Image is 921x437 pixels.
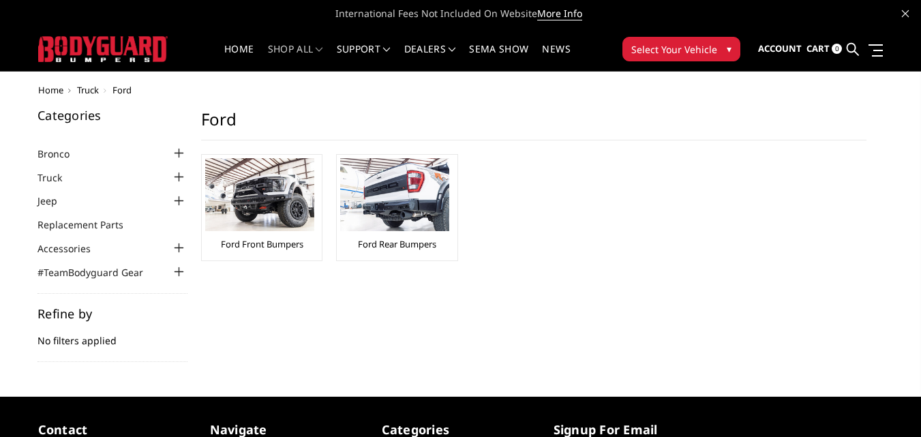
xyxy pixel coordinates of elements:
div: No filters applied [37,307,187,362]
span: Cart [806,42,830,55]
a: More Info [537,7,582,20]
h1: Ford [201,109,866,140]
a: #TeamBodyguard Gear [37,265,160,280]
a: Truck [37,170,79,185]
a: News [542,44,570,71]
span: 0 [832,44,842,54]
h5: Refine by [37,307,187,320]
a: Home [224,44,254,71]
a: Bronco [37,147,87,161]
span: ▾ [727,42,731,56]
a: Ford Front Bumpers [221,238,303,250]
img: BODYGUARD BUMPERS [38,36,168,61]
a: Accessories [37,241,108,256]
span: Ford [112,84,132,96]
a: Replacement Parts [37,217,140,232]
a: Account [758,31,802,67]
a: Support [337,44,391,71]
span: Select Your Vehicle [631,42,717,57]
span: Account [758,42,802,55]
a: Home [38,84,63,96]
a: SEMA Show [469,44,528,71]
a: Dealers [404,44,456,71]
button: Select Your Vehicle [622,37,740,61]
a: shop all [268,44,323,71]
a: Truck [77,84,99,96]
a: Jeep [37,194,74,208]
h5: Categories [37,109,187,121]
a: Ford Rear Bumpers [358,238,436,250]
a: Cart 0 [806,31,842,67]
